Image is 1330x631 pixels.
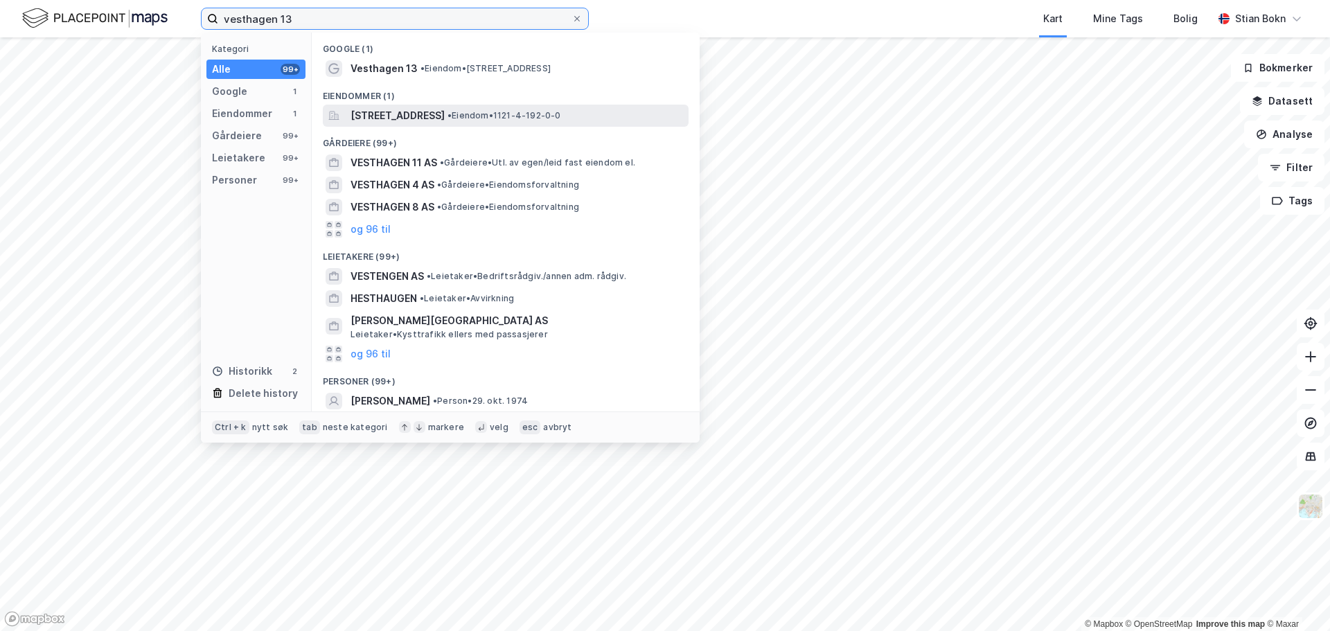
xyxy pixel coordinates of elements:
[351,346,391,362] button: og 96 til
[4,611,65,627] a: Mapbox homepage
[312,80,700,105] div: Eiendommer (1)
[323,422,388,433] div: neste kategori
[299,420,320,434] div: tab
[351,393,430,409] span: [PERSON_NAME]
[1235,10,1286,27] div: Stian Bokn
[351,329,548,340] span: Leietaker • Kysttrafikk ellers med passasjerer
[212,61,231,78] div: Alle
[252,422,289,433] div: nytt søk
[1196,619,1265,629] a: Improve this map
[312,365,700,390] div: Personer (99+)
[427,271,626,282] span: Leietaker • Bedriftsrådgiv./annen adm. rådgiv.
[212,44,305,54] div: Kategori
[437,179,579,190] span: Gårdeiere • Eiendomsforvaltning
[1093,10,1143,27] div: Mine Tags
[1261,565,1330,631] div: Kontrollprogram for chat
[281,64,300,75] div: 99+
[1126,619,1193,629] a: OpenStreetMap
[351,60,418,77] span: Vesthagen 13
[22,6,168,30] img: logo.f888ab2527a4732fd821a326f86c7f29.svg
[440,157,635,168] span: Gårdeiere • Utl. av egen/leid fast eiendom el.
[289,366,300,377] div: 2
[447,110,561,121] span: Eiendom • 1121-4-192-0-0
[312,240,700,265] div: Leietakere (99+)
[212,363,272,380] div: Historikk
[212,83,247,100] div: Google
[351,177,434,193] span: VESTHAGEN 4 AS
[281,130,300,141] div: 99+
[1231,54,1324,82] button: Bokmerker
[351,290,417,307] span: HESTHAUGEN
[1261,565,1330,631] iframe: Chat Widget
[1085,619,1123,629] a: Mapbox
[420,293,514,304] span: Leietaker • Avvirkning
[433,396,437,406] span: •
[212,105,272,122] div: Eiendommer
[312,33,700,57] div: Google (1)
[543,422,571,433] div: avbryt
[490,422,508,433] div: velg
[420,63,425,73] span: •
[212,172,257,188] div: Personer
[351,107,445,124] span: [STREET_ADDRESS]
[351,221,391,238] button: og 96 til
[289,108,300,119] div: 1
[420,293,424,303] span: •
[351,154,437,171] span: VESTHAGEN 11 AS
[437,202,579,213] span: Gårdeiere • Eiendomsforvaltning
[440,157,444,168] span: •
[229,385,298,402] div: Delete history
[312,127,700,152] div: Gårdeiere (99+)
[520,420,541,434] div: esc
[212,127,262,144] div: Gårdeiere
[212,150,265,166] div: Leietakere
[281,152,300,163] div: 99+
[1297,493,1324,519] img: Z
[1258,154,1324,181] button: Filter
[420,63,551,74] span: Eiendom • [STREET_ADDRESS]
[281,175,300,186] div: 99+
[218,8,571,29] input: Søk på adresse, matrikkel, gårdeiere, leietakere eller personer
[437,202,441,212] span: •
[1260,187,1324,215] button: Tags
[447,110,452,121] span: •
[1173,10,1198,27] div: Bolig
[428,422,464,433] div: markere
[427,271,431,281] span: •
[212,420,249,434] div: Ctrl + k
[351,312,683,329] span: [PERSON_NAME][GEOGRAPHIC_DATA] AS
[437,179,441,190] span: •
[1244,121,1324,148] button: Analyse
[1240,87,1324,115] button: Datasett
[351,199,434,215] span: VESTHAGEN 8 AS
[433,396,528,407] span: Person • 29. okt. 1974
[289,86,300,97] div: 1
[351,268,424,285] span: VESTENGEN AS
[1043,10,1063,27] div: Kart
